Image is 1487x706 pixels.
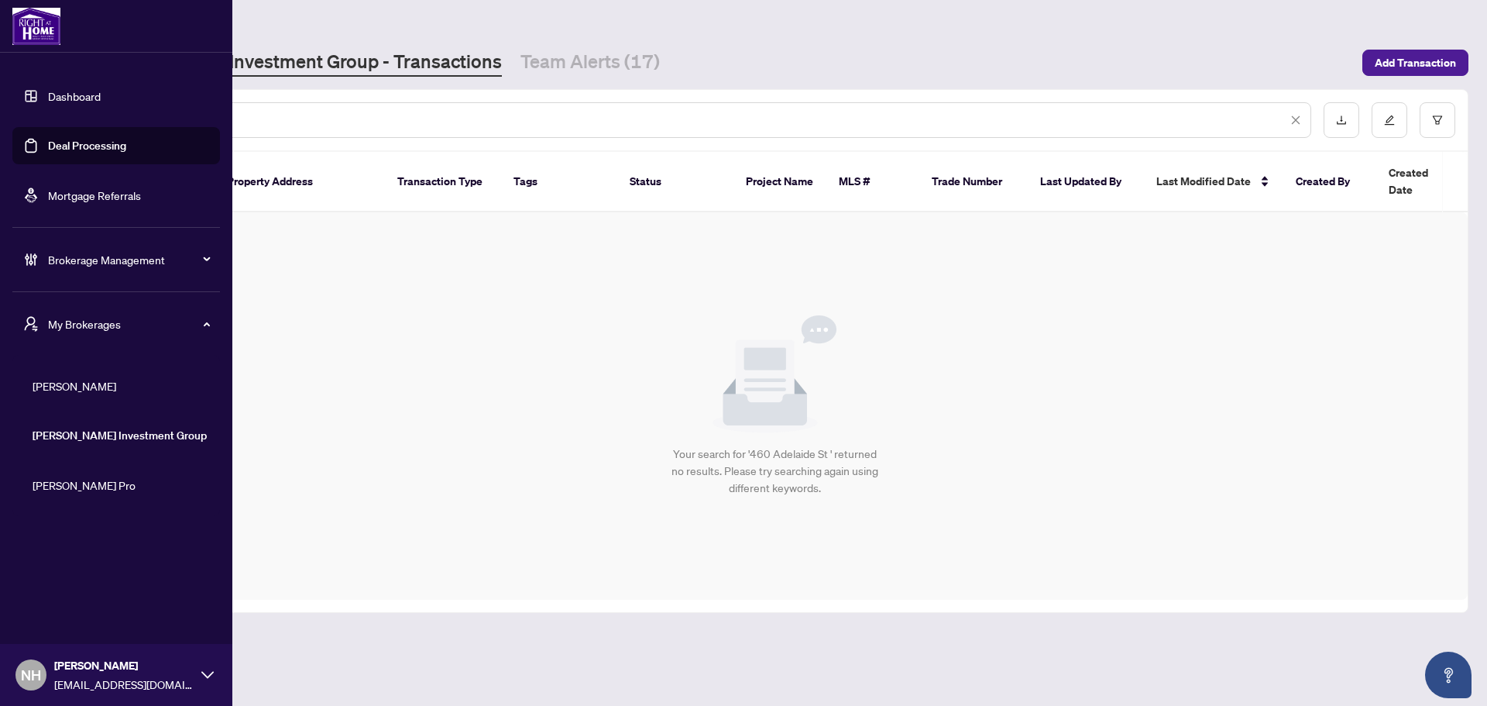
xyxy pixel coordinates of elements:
[215,152,385,212] th: Property Address
[81,49,502,77] a: [PERSON_NAME] Investment Group - Transactions
[33,477,209,494] span: [PERSON_NAME] Pro
[919,152,1028,212] th: Trade Number
[1376,152,1485,212] th: Created Date
[520,49,660,77] a: Team Alerts (17)
[1420,102,1455,138] button: filter
[21,664,41,686] span: NH
[33,427,209,444] span: [PERSON_NAME] Investment Group
[54,676,194,693] span: [EMAIL_ADDRESS][DOMAIN_NAME]
[733,152,826,212] th: Project Name
[1283,152,1376,212] th: Created By
[48,188,141,202] a: Mortgage Referrals
[1372,102,1407,138] button: edit
[1336,115,1347,126] span: download
[1144,152,1283,212] th: Last Modified Date
[23,316,39,332] span: user-switch
[1324,102,1359,138] button: download
[1156,173,1251,190] span: Last Modified Date
[48,139,126,153] a: Deal Processing
[1362,50,1468,76] button: Add Transaction
[1432,115,1443,126] span: filter
[1375,50,1456,75] span: Add Transaction
[617,152,733,212] th: Status
[826,152,919,212] th: MLS #
[670,446,880,497] div: Your search for '460 Adelaide St ' returned no results. Please try searching again using differen...
[713,315,836,433] img: Null State Icon
[48,315,209,332] span: My Brokerages
[1384,115,1395,126] span: edit
[501,152,617,212] th: Tags
[12,8,60,45] img: logo
[33,377,209,394] span: [PERSON_NAME]
[385,152,501,212] th: Transaction Type
[48,251,209,268] span: Brokerage Management
[48,89,101,103] a: Dashboard
[1389,164,1454,198] span: Created Date
[1290,115,1301,126] span: close
[54,657,194,674] span: [PERSON_NAME]
[1028,152,1144,212] th: Last Updated By
[1425,652,1472,698] button: Open asap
